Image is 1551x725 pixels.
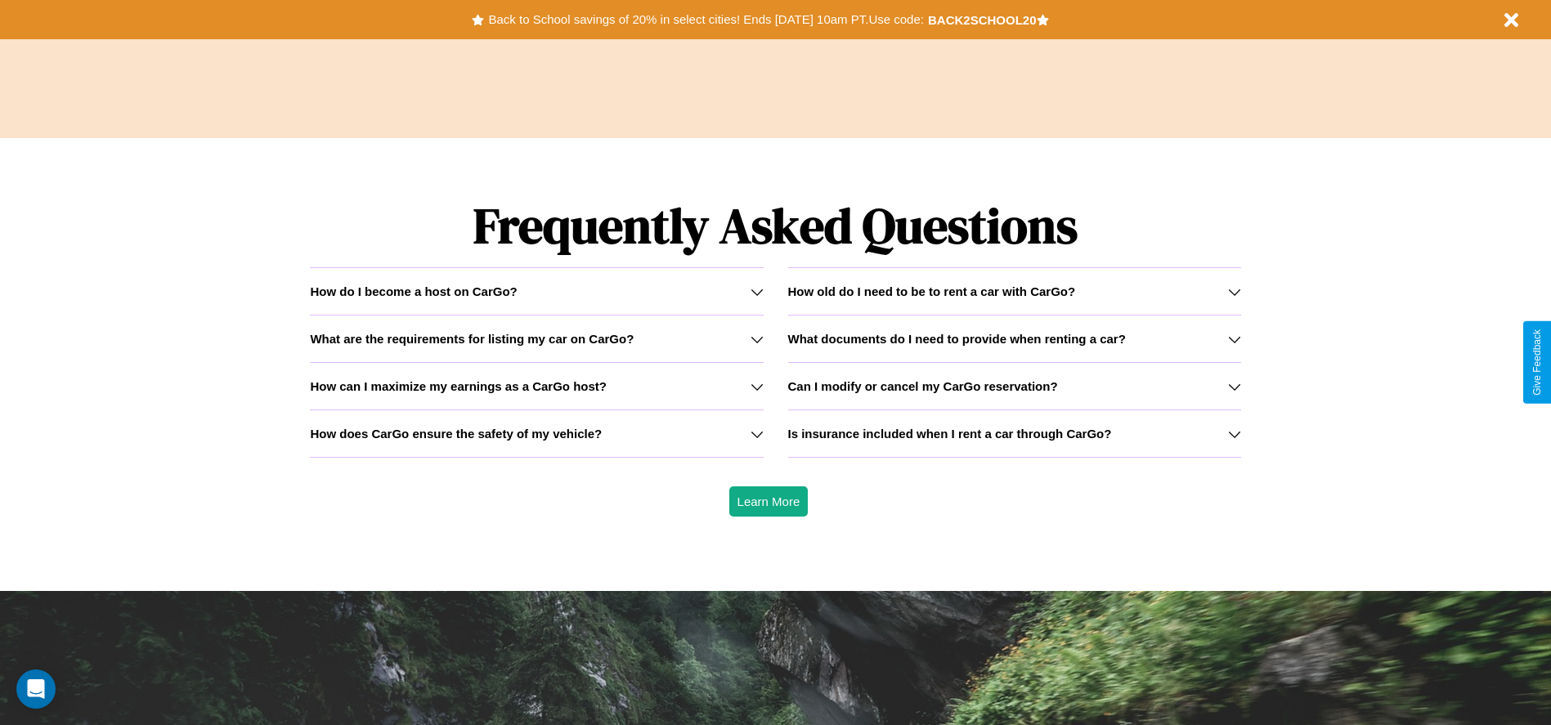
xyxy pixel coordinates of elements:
[788,332,1126,346] h3: What documents do I need to provide when renting a car?
[310,184,1240,267] h1: Frequently Asked Questions
[788,427,1112,441] h3: Is insurance included when I rent a car through CarGo?
[310,284,517,298] h3: How do I become a host on CarGo?
[928,13,1037,27] b: BACK2SCHOOL20
[788,379,1058,393] h3: Can I modify or cancel my CarGo reservation?
[1531,329,1543,396] div: Give Feedback
[729,486,809,517] button: Learn More
[310,379,607,393] h3: How can I maximize my earnings as a CarGo host?
[788,284,1076,298] h3: How old do I need to be to rent a car with CarGo?
[16,669,56,709] div: Open Intercom Messenger
[310,427,602,441] h3: How does CarGo ensure the safety of my vehicle?
[310,332,634,346] h3: What are the requirements for listing my car on CarGo?
[484,8,927,31] button: Back to School savings of 20% in select cities! Ends [DATE] 10am PT.Use code:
